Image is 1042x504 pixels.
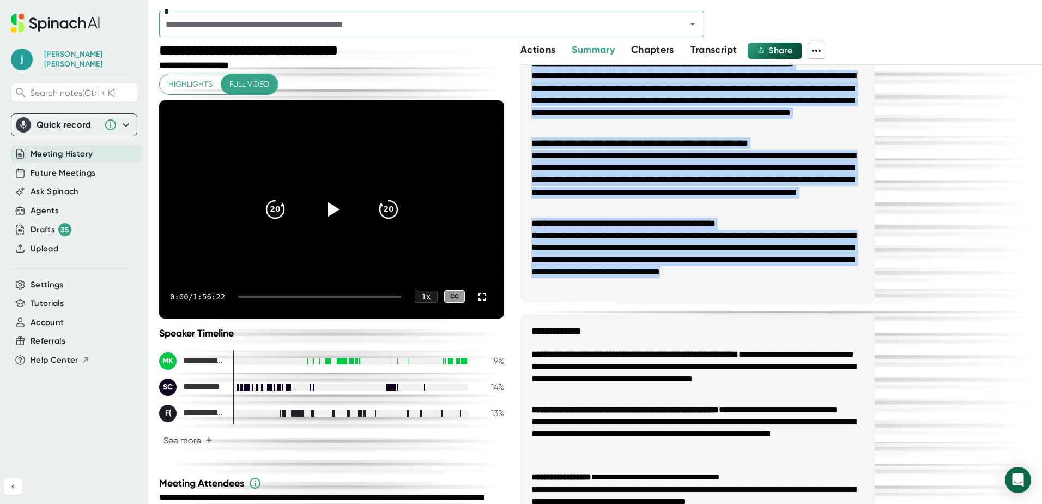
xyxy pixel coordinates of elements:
button: Collapse sidebar [4,478,22,495]
div: Drafts [31,223,71,236]
button: Settings [31,279,64,291]
div: Joan Beck [44,50,126,69]
div: CC [444,290,465,303]
div: F( [159,405,177,422]
span: Search notes (Ctrl + K) [30,88,135,98]
button: Actions [520,43,555,57]
span: Actions [520,44,555,56]
div: Staci Cross [159,379,225,396]
span: j [11,49,33,70]
button: Ask Spinach [31,185,79,198]
div: Quick record [16,114,132,136]
button: Summary [572,43,614,57]
button: Open [685,16,700,32]
div: 19 % [477,356,504,366]
div: 35 [58,223,71,236]
button: Help Center [31,354,90,367]
div: Meeting Attendees [159,477,507,490]
div: Michael Kinney [159,352,225,370]
button: Full video [221,74,278,94]
button: Meeting History [31,148,93,160]
div: SC [159,379,177,396]
button: Agents [31,205,59,217]
div: Open Intercom Messenger [1005,467,1031,493]
button: Tutorials [31,297,64,310]
button: Share [748,43,802,59]
button: Highlights [160,74,221,94]
div: MK [159,352,177,370]
button: Referrals [31,335,65,347]
span: Highlights [168,77,213,91]
span: Share [768,45,792,56]
div: Speaker Timeline [159,327,504,339]
button: See more+ [159,431,217,450]
button: Transcript [690,43,737,57]
span: Help Center [31,354,78,367]
button: Chapters [631,43,674,57]
div: Quick record [37,119,99,130]
button: Future Meetings [31,167,95,179]
div: Frances Fu (she/her) [159,405,225,422]
div: 1 x [415,291,438,303]
span: Transcript [690,44,737,56]
button: Account [31,316,64,329]
span: Summary [572,44,614,56]
span: Chapters [631,44,674,56]
div: 14 % [477,382,504,392]
button: Drafts 35 [31,223,71,236]
div: 13 % [477,408,504,418]
button: Upload [31,243,58,255]
span: + [205,436,213,445]
div: 0:00 / 1:56:22 [170,292,225,301]
span: Full video [229,77,269,91]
